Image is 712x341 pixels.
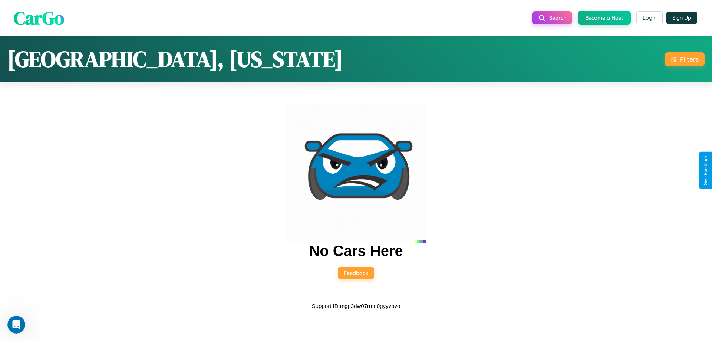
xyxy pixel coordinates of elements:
button: Feedback [338,267,374,279]
h2: No Cars Here [309,243,403,259]
button: Filters [665,52,705,66]
div: Give Feedback [703,155,708,186]
div: Filters [680,55,699,63]
button: Login [636,11,663,24]
img: car [286,103,426,243]
span: CarGo [14,5,64,30]
iframe: Intercom live chat [7,316,25,334]
h1: [GEOGRAPHIC_DATA], [US_STATE] [7,44,343,74]
span: Search [549,14,566,21]
button: Search [532,11,572,24]
button: Become a Host [578,11,631,25]
p: Support ID: mgp3dw07rmn0gyyvbvo [312,301,400,311]
button: Sign Up [666,12,697,24]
